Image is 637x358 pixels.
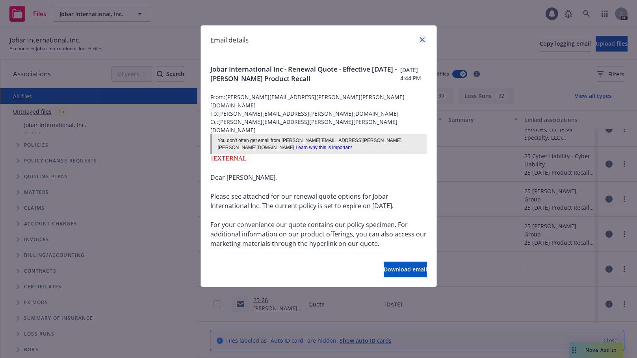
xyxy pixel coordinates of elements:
h1: Email details [210,35,249,45]
span: Download email [384,266,427,273]
span: To: [PERSON_NAME][EMAIL_ADDRESS][PERSON_NAME][DOMAIN_NAME] [210,109,427,118]
a: close [418,35,427,44]
span: From: [PERSON_NAME][EMAIL_ADDRESS][PERSON_NAME][PERSON_NAME][DOMAIN_NAME] [210,93,427,109]
span: Cc: [PERSON_NAME][EMAIL_ADDRESS][PERSON_NAME][PERSON_NAME][DOMAIN_NAME] [210,118,427,134]
span: [DATE] 4:44 PM [400,66,427,82]
button: Download email [384,262,427,277]
a: Learn why this is important [296,145,352,150]
span: Jobar International Inc - Renewal Quote - Effective [DATE] - [PERSON_NAME] Product Recall [210,65,401,83]
div: You don't often get email from [PERSON_NAME][EMAIL_ADDRESS][PERSON_NAME][PERSON_NAME][DOMAIN_NAME]. [218,137,421,151]
div: [EXTERNAL] [210,154,427,163]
